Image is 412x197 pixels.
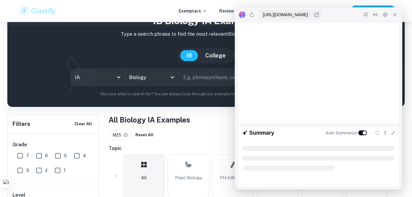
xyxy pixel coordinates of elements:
span: 2 [45,167,48,174]
div: M25 [109,130,131,140]
span: pH Influence [220,174,246,181]
button: Clear All [73,119,94,129]
span: 7 [26,152,29,159]
span: 1 [64,167,66,174]
button: JOIN FOR FREE [352,5,394,16]
button: Open [168,73,177,82]
button: Reset All [134,130,155,140]
button: Help and Feedback [337,6,347,16]
button: IB [180,50,198,61]
h6: Filters [13,120,30,128]
img: Clastify logo [18,5,57,17]
button: College [199,50,232,61]
p: Review [219,8,240,14]
p: Not sure what to search for? You can always look through our example Internal Assessments below f... [12,91,400,97]
p: Exemplars [179,8,207,14]
h1: All Biology IA Examples [109,114,405,125]
span: Plant Biology [175,174,202,181]
input: E.g. photosynthesis, coffee and protein, HDI and diabetes... [179,69,324,86]
span: 4 [83,152,86,159]
span: 3 [26,167,29,174]
span: 6 [45,152,48,159]
span: 5 [64,152,67,159]
h6: Topic [109,145,405,152]
h6: Grade [13,141,94,148]
span: M25 [113,132,124,138]
div: IA [71,69,125,86]
p: Type a search phrase to find the most relevant Biology IA examples for you [12,31,400,38]
span: All [141,174,147,181]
